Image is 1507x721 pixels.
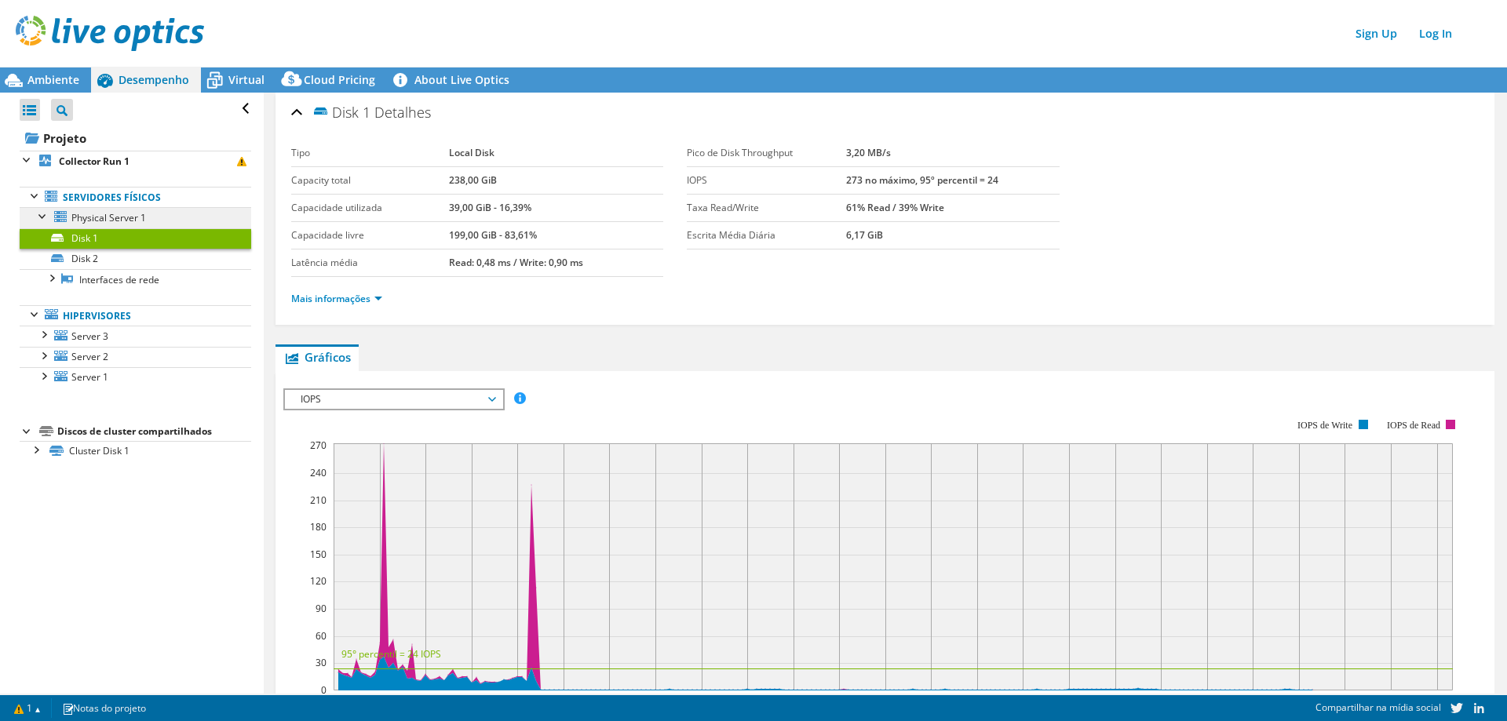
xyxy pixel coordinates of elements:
[304,72,375,87] span: Cloud Pricing
[310,548,327,561] text: 150
[16,16,204,51] img: live_optics_svg.svg
[27,72,79,87] span: Ambiente
[687,228,846,243] label: Escrita Média Diária
[291,200,449,216] label: Capacidade utilizada
[310,466,327,479] text: 240
[57,422,251,441] div: Discos de cluster compartilhados
[20,228,251,249] a: Disk 1
[291,173,449,188] label: Capacity total
[20,347,251,367] a: Server 2
[312,103,370,121] span: Disk 1
[1297,420,1352,431] text: IOPS de Write
[71,330,108,343] span: Server 3
[449,146,494,159] b: Local Disk
[316,629,327,643] text: 60
[20,326,251,346] a: Server 3
[310,520,327,533] text: 180
[687,145,846,161] label: Pico de Disk Throughput
[20,151,251,171] a: Collector Run 1
[291,292,382,305] a: Mais informações
[283,349,351,365] span: Gráficos
[310,493,327,507] text: 210
[291,255,449,271] label: Latência média
[449,228,537,242] b: 199,00 GiB - 83,61%
[687,200,846,216] label: Taxa Read/Write
[846,201,944,214] b: 61% Read / 39% Write
[20,441,251,461] a: Cluster Disk 1
[341,647,441,661] text: 95° percentil = 24 IOPS
[20,187,251,207] a: Servidores físicos
[3,698,52,718] a: 1
[846,228,883,242] b: 6,17 GiB
[20,269,251,289] a: Interfaces de rede
[846,173,998,187] b: 273 no máximo, 95º percentil = 24
[449,173,497,187] b: 238,00 GiB
[316,602,327,615] text: 90
[1315,701,1441,714] span: Compartilhar na mídia social
[316,656,327,669] text: 30
[71,370,108,384] span: Server 1
[59,155,130,168] b: Collector Run 1
[71,350,108,363] span: Server 2
[20,126,251,151] a: Projeto
[321,683,327,697] text: 0
[687,173,846,188] label: IOPS
[449,201,531,214] b: 39,00 GiB - 16,39%
[1387,420,1440,431] text: IOPS de Read
[310,574,327,588] text: 120
[1348,22,1405,45] a: Sign Up
[449,256,583,269] b: Read: 0,48 ms / Write: 0,90 ms
[291,228,449,243] label: Capacidade livre
[71,211,146,224] span: Physical Server 1
[291,145,449,161] label: Tipo
[1411,22,1460,45] a: Log In
[228,72,265,87] span: Virtual
[310,439,327,452] text: 270
[51,698,157,718] a: Notas do projeto
[846,146,891,159] b: 3,20 MB/s
[20,367,251,388] a: Server 1
[20,305,251,326] a: Hipervisores
[293,390,494,409] span: IOPS
[119,72,189,87] span: Desempenho
[20,207,251,228] a: Physical Server 1
[374,103,431,122] span: Detalhes
[387,67,521,93] a: About Live Optics
[20,249,251,269] a: Disk 2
